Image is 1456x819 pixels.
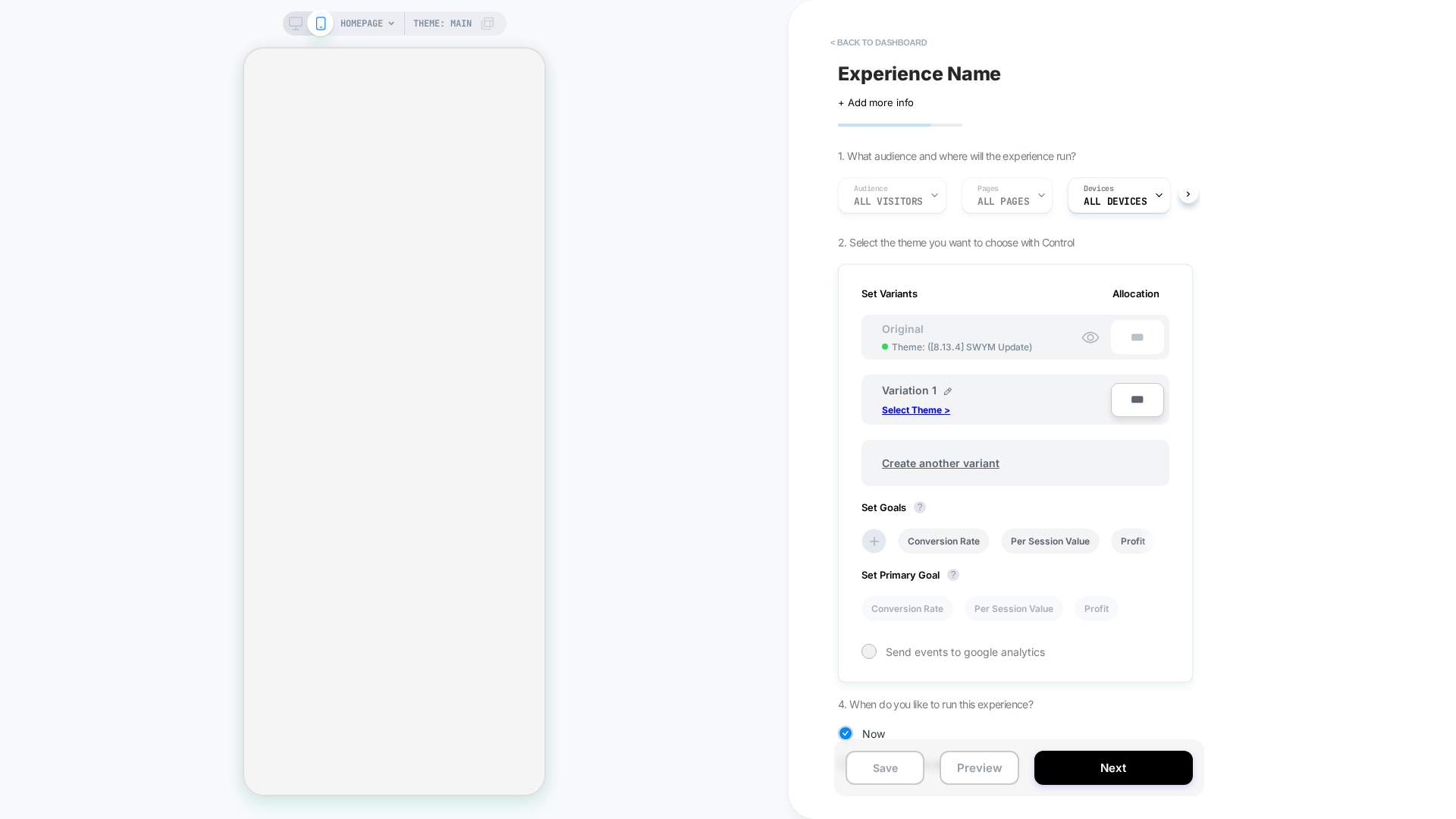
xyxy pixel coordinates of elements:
span: Set Goals [861,501,934,513]
span: Set Primary Goal [861,569,967,581]
span: Send events to google analytics [886,645,1045,658]
span: Experience Name [838,62,1001,85]
span: + Add more info [838,96,914,108]
button: Next [1034,751,1193,785]
li: Per Session Value [1001,529,1100,554]
span: Create another variant [867,445,1015,481]
li: Conversion Rate [898,529,990,554]
li: Profit [1111,529,1155,554]
img: edit [944,388,952,395]
span: 2. Select the theme you want to choose with Control [838,236,1074,249]
p: Select Theme > [882,404,950,416]
span: Now [862,727,885,740]
button: Preview [940,751,1018,785]
button: ? [914,501,926,513]
li: Conversion Rate [861,596,953,621]
span: Theme: ( [8.13.4] SWYM Update ) [892,341,1032,353]
span: HOMEPAGE [340,11,383,36]
span: Theme: MAIN [413,11,472,36]
button: ? [947,569,959,581]
span: 1. What audience and where will the experience run? [838,149,1075,162]
li: Per Session Value [965,596,1063,621]
span: Devices [1084,184,1113,194]
span: Original [867,322,939,335]
span: Variation 1 [882,384,937,397]
span: Set Variants [861,287,918,300]
button: Save [846,751,924,785]
span: ALL DEVICES [1084,196,1147,207]
button: < back to dashboard [823,30,934,55]
span: 4. When do you like to run this experience? [838,698,1033,711]
span: Allocation [1112,287,1159,300]
li: Profit [1075,596,1119,621]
